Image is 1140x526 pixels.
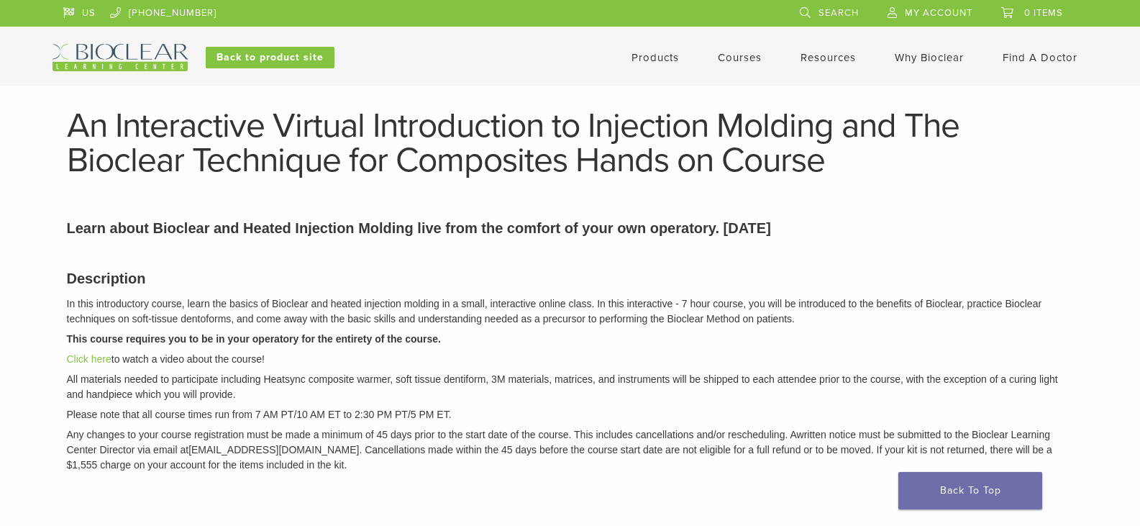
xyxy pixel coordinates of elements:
p: to watch a video about the course! [67,352,1074,367]
p: Learn about Bioclear and Heated Injection Molding live from the comfort of your own operatory. [D... [67,217,1074,239]
h1: An Interactive Virtual Introduction to Injection Molding and The Bioclear Technique for Composite... [67,109,1074,178]
p: All materials needed to participate including Heatsync composite warmer, soft tissue dentiform, 3... [67,372,1074,402]
span: My Account [905,7,972,19]
a: Find A Doctor [1003,51,1077,64]
a: Courses [718,51,762,64]
em: written notice must be submitted to the Bioclear Learning Center Director via email at [EMAIL_ADD... [67,429,1052,471]
a: Back To Top [898,472,1042,509]
a: Click here [67,353,111,365]
span: Any changes to your course registration must be made a minimum of 45 days prior to the start date... [67,429,797,440]
a: Why Bioclear [895,51,964,64]
p: In this introductory course, learn the basics of Bioclear and heated injection molding in a small... [67,296,1074,327]
a: Products [631,51,679,64]
a: Back to product site [206,47,334,68]
img: Bioclear [53,44,188,71]
h3: Description [67,268,1074,289]
strong: This course requires you to be in your operatory for the entirety of the course. [67,333,441,345]
a: Resources [801,51,856,64]
span: 0 items [1024,7,1063,19]
span: Search [818,7,859,19]
p: Please note that all course times run from 7 AM PT/10 AM ET to 2:30 PM PT/5 PM ET. [67,407,1074,422]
